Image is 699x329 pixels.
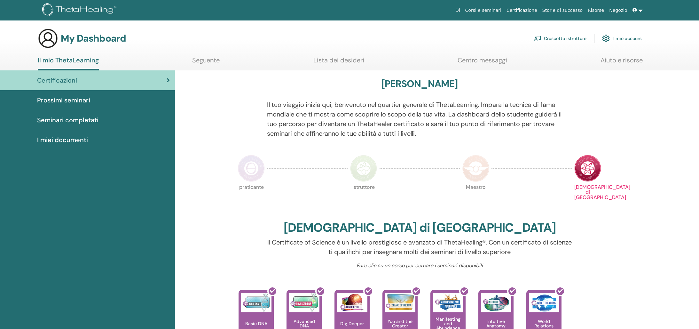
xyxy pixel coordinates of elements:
[462,185,489,212] p: Maestro
[504,4,540,16] a: Certificazione
[381,78,458,90] h3: [PERSON_NAME]
[585,4,607,16] a: Risorse
[350,185,377,212] p: Istruttore
[481,293,511,312] img: Intuitive Anatomy
[382,319,418,328] p: You and the Creator
[37,95,90,105] span: Prossimi seminari
[602,31,642,45] a: Il mio account
[313,56,364,69] a: Lista dei desideri
[458,56,507,69] a: Centro messaggi
[38,28,58,49] img: generic-user-icon.jpg
[534,31,586,45] a: Cruscotto istruttore
[433,293,463,312] img: Manifesting and Abundance
[238,155,265,182] img: Practitioner
[462,155,489,182] img: Master
[38,56,99,70] a: Il mio ThetaLearning
[602,33,610,44] img: cog.svg
[526,319,562,328] p: World Relations
[37,135,88,145] span: I miei documenti
[42,3,119,18] img: logo.png
[287,319,322,328] p: Advanced DNA
[192,56,220,69] a: Seguente
[540,4,585,16] a: Storie di successo
[574,185,601,212] p: [DEMOGRAPHIC_DATA] di [GEOGRAPHIC_DATA]
[453,4,463,16] a: Di
[241,293,271,312] img: Basic DNA
[338,321,366,326] p: Dig Deeper
[350,155,377,182] img: Instructor
[529,293,559,312] img: World Relations
[574,155,601,182] img: Certificate of Science
[385,293,415,311] img: You and the Creator
[267,100,572,138] p: Il tuo viaggio inizia qui; benvenuto nel quartier generale di ThetaLearning. Impara la tecnica di...
[337,293,367,312] img: Dig Deeper
[607,4,630,16] a: Negozio
[534,36,541,41] img: chalkboard-teacher.svg
[478,319,514,328] p: Intuitive Anatomy
[61,33,126,44] h3: My Dashboard
[289,293,319,312] img: Advanced DNA
[37,76,77,85] span: Certificazioni
[601,56,643,69] a: Aiuto e risorse
[267,237,572,257] p: Il Certificate of Science è un livello prestigioso e avanzato di ThetaHealing®. Con un certificat...
[284,221,556,235] h2: [DEMOGRAPHIC_DATA] di [GEOGRAPHIC_DATA]
[37,115,98,125] span: Seminari completati
[238,185,265,212] p: praticante
[267,262,572,269] p: Fare clic su un corso per cercare i seminari disponibili
[463,4,504,16] a: Corsi e seminari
